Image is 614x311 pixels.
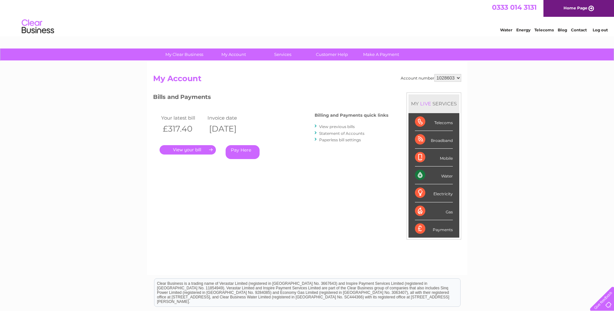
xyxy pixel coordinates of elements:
[415,149,453,166] div: Mobile
[534,27,554,32] a: Telecoms
[206,113,252,122] td: Invoice date
[319,137,361,142] a: Paperless bill settings
[206,122,252,135] th: [DATE]
[160,145,216,155] a: .
[226,145,260,159] a: Pay Here
[153,92,388,104] h3: Bills and Payments
[593,27,608,32] a: Log out
[158,48,211,60] a: My Clear Business
[415,184,453,202] div: Electricity
[415,220,453,238] div: Payments
[319,124,355,129] a: View previous bills
[315,113,388,118] h4: Billing and Payments quick links
[154,4,460,31] div: Clear Business is a trading name of Verastar Limited (registered in [GEOGRAPHIC_DATA] No. 3667643...
[319,131,364,136] a: Statement of Accounts
[415,166,453,184] div: Water
[415,202,453,220] div: Gas
[415,131,453,149] div: Broadband
[305,48,359,60] a: Customer Help
[500,27,512,32] a: Water
[256,48,309,60] a: Services
[160,113,206,122] td: Your latest bill
[354,48,408,60] a: Make A Payment
[571,27,587,32] a: Contact
[21,17,54,37] img: logo.png
[419,101,432,107] div: LIVE
[207,48,260,60] a: My Account
[160,122,206,135] th: £317.40
[558,27,567,32] a: Blog
[492,3,537,11] a: 0333 014 3131
[408,94,459,113] div: MY SERVICES
[415,113,453,131] div: Telecoms
[516,27,530,32] a: Energy
[401,74,461,82] div: Account number
[153,74,461,86] h2: My Account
